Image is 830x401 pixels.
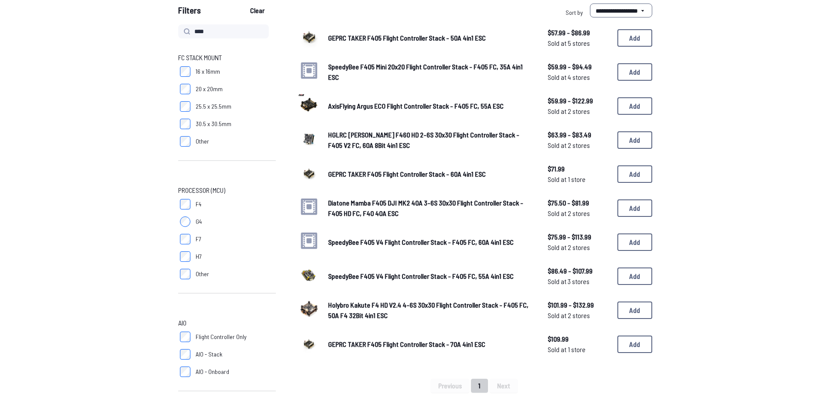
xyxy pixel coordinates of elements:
button: Add [617,199,652,217]
span: 30.5 x 30.5mm [196,120,231,128]
span: HGLRC [PERSON_NAME] F460 HD 2-6S 30x30 Flight Controller Stack - F405 V2 FC, 60A 8Bit 4in1 ESC [328,130,519,149]
span: Holybro Kakute F4 HD V2.4 4-6S 30x30 Flight Controller Stack - F405 FC, 50A F4 32Bit 4in1 ESC [328,301,528,319]
span: Filters [178,3,201,21]
input: Flight Controller Only [180,332,190,342]
input: 30.5 x 30.5mm [180,119,190,129]
img: image [297,161,321,185]
img: image [297,331,321,355]
button: Add [617,302,652,319]
span: SpeedyBee F405 V4 Flight Controller Stack - F405 FC, 60A 4in1 ESC [328,238,514,246]
button: Add [617,131,652,149]
span: 20 x 20mm [196,85,223,93]
button: Add [617,63,652,81]
a: GEPRC TAKER F405 Flight Controller Stack - 50A 4in1 ESC [328,33,534,43]
a: SpeedyBee F405 Mini 20x20 Flight Controller Stack - F405 FC, 35A 4in1 ESC [328,62,534,82]
span: Flight Controller Only [196,332,247,341]
input: Other [180,136,190,147]
span: Sold at 2 stores [548,310,610,321]
span: Sold at 2 stores [548,208,610,219]
span: Other [196,137,209,146]
span: AIO - Stack [196,350,222,359]
span: Other [196,270,209,278]
a: SpeedyBee F405 V4 Flight Controller Stack - F405 FC, 55A 4in1 ESC [328,271,534,281]
span: $86.49 - $107.99 [548,266,610,276]
a: image [297,127,321,154]
span: GEPRC TAKER F405 Flight Controller Stack - 50A 4in1 ESC [328,34,486,42]
button: Add [617,29,652,47]
a: image [297,161,321,188]
span: $63.99 - $83.49 [548,130,610,140]
input: Other [180,269,190,279]
a: GEPRC TAKER F405 Flight Controller Stack - 70A 4in1 ESC [328,339,534,350]
span: G4 [196,217,202,226]
span: $75.50 - $81.99 [548,198,610,208]
a: Holybro Kakute F4 HD V2.4 4-6S 30x30 Flight Controller Stack - F405 FC, 50A F4 32Bit 4in1 ESC [328,300,534,321]
span: $101.99 - $132.99 [548,300,610,310]
input: 20 x 20mm [180,84,190,94]
span: $75.99 - $113.99 [548,232,610,242]
span: GEPRC TAKER F405 Flight Controller Stack - 70A 4in1 ESC [328,340,485,348]
span: H7 [196,252,202,261]
span: Diatone Mamba F405 DJI MK2 40A 3-6S 30x30 Flight Controller Stack - F405 HD FC, F40 40A ESC [328,199,523,217]
button: Add [617,233,652,251]
img: image [297,297,321,321]
span: Sold at 4 stores [548,72,610,82]
button: Add [617,336,652,353]
a: image [297,93,321,120]
span: 25.5 x 25.5mm [196,102,231,111]
button: Add [617,267,652,285]
img: image [297,263,321,287]
button: Clear [243,3,272,17]
a: GEPRC TAKER F405 Flight Controller Stack - 60A 4in1 ESC [328,169,534,179]
span: $57.99 - $86.99 [548,27,610,38]
a: Diatone Mamba F405 DJI MK2 40A 3-6S 30x30 Flight Controller Stack - F405 HD FC, F40 40A ESC [328,198,534,219]
span: Sold at 1 store [548,174,610,185]
img: image [297,93,321,117]
span: 16 x 16mm [196,67,220,76]
img: image [297,127,321,151]
span: SpeedyBee F405 V4 Flight Controller Stack - F405 FC, 55A 4in1 ESC [328,272,514,280]
button: Add [617,97,652,115]
input: G4 [180,216,190,227]
span: Sold at 1 store [548,344,610,355]
input: F4 [180,199,190,209]
span: FC Stack Mount [178,52,222,63]
a: HGLRC [PERSON_NAME] F460 HD 2-6S 30x30 Flight Controller Stack - F405 V2 FC, 60A 8Bit 4in1 ESC [328,130,534,151]
span: $71.99 [548,164,610,174]
span: SpeedyBee F405 Mini 20x20 Flight Controller Stack - F405 FC, 35A 4in1 ESC [328,62,523,81]
span: Sold at 5 stores [548,38,610,48]
a: image [297,24,321,51]
img: image [297,24,321,49]
span: AxisFlying Argus ECO Flight Controller Stack - F405 FC, 55A ESC [328,102,504,110]
input: H7 [180,251,190,262]
span: $109.99 [548,334,610,344]
input: 25.5 x 25.5mm [180,101,190,112]
span: F4 [196,200,201,209]
a: AxisFlying Argus ECO Flight Controller Stack - F405 FC, 55A ESC [328,101,534,111]
span: Sold at 2 stores [548,140,610,151]
a: image [297,297,321,324]
span: Sort by [566,9,583,16]
select: Sort by [590,3,652,17]
a: image [297,263,321,290]
button: Add [617,165,652,183]
a: SpeedyBee F405 V4 Flight Controller Stack - F405 FC, 60A 4in1 ESC [328,237,534,247]
input: F7 [180,234,190,244]
span: $59.99 - $94.49 [548,62,610,72]
span: AIO - Onboard [196,367,229,376]
button: 1 [471,379,488,393]
span: AIO [178,318,186,328]
span: Sold at 2 stores [548,242,610,253]
span: $59.99 - $122.99 [548,96,610,106]
span: GEPRC TAKER F405 Flight Controller Stack - 60A 4in1 ESC [328,170,486,178]
input: 16 x 16mm [180,66,190,77]
span: F7 [196,235,201,243]
input: AIO - Onboard [180,367,190,377]
span: Sold at 3 stores [548,276,610,287]
a: image [297,331,321,358]
span: Processor (MCU) [178,185,225,195]
span: Sold at 2 stores [548,106,610,117]
input: AIO - Stack [180,349,190,360]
